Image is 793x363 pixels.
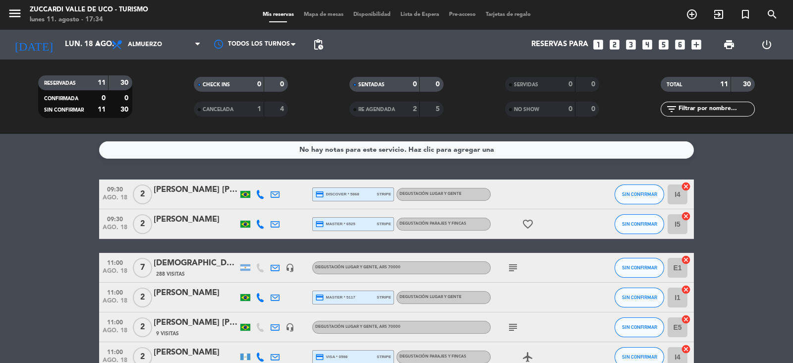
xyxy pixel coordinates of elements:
[30,15,148,25] div: lunes 11. agosto - 17:34
[315,190,359,199] span: Discover * 5868
[674,38,686,51] i: looks_6
[103,256,127,268] span: 11:00
[522,351,534,363] i: airplanemode_active
[257,106,261,113] strong: 1
[154,213,238,226] div: [PERSON_NAME]
[444,12,481,17] span: Pre-acceso
[103,327,127,339] span: ago. 18
[592,38,605,51] i: looks_one
[257,81,261,88] strong: 0
[507,262,519,274] i: subject
[120,106,130,113] strong: 30
[436,81,442,88] strong: 0
[608,38,621,51] i: looks_two
[285,263,294,272] i: headset_mic
[92,39,104,51] i: arrow_drop_down
[128,41,162,48] span: Almuerzo
[133,258,152,278] span: 7
[399,355,466,359] span: Degustación Parajes Y Fincas
[120,79,130,86] strong: 30
[103,268,127,279] span: ago. 18
[102,95,106,102] strong: 0
[622,221,657,227] span: SIN CONFIRMAR
[7,6,22,24] button: menu
[413,106,417,113] strong: 2
[667,82,682,87] span: TOTAL
[98,79,106,86] strong: 11
[481,12,536,17] span: Tarjetas de regalo
[531,40,588,49] span: Reservas para
[739,8,751,20] i: turned_in_not
[103,183,127,194] span: 09:30
[103,224,127,236] span: ago. 18
[615,258,664,278] button: SIN CONFIRMAR
[103,286,127,298] span: 11:00
[436,106,442,113] strong: 5
[315,265,400,269] span: Degustación Lugar y Gente
[377,191,391,197] span: stripe
[315,190,324,199] i: credit_card
[615,184,664,204] button: SIN CONFIRMAR
[615,214,664,234] button: SIN CONFIRMAR
[156,330,179,338] span: 9 Visitas
[686,8,698,20] i: add_circle_outline
[657,38,670,51] i: looks_5
[720,81,728,88] strong: 11
[377,265,400,269] span: , ARS 70000
[44,81,76,86] span: RESERVADAS
[7,34,60,56] i: [DATE]
[98,106,106,113] strong: 11
[133,184,152,204] span: 2
[7,6,22,21] i: menu
[591,106,597,113] strong: 0
[514,82,538,87] span: SERVIDAS
[568,106,572,113] strong: 0
[315,220,324,229] i: credit_card
[681,285,691,295] i: cancel
[103,346,127,357] span: 11:00
[522,218,534,230] i: favorite_border
[103,194,127,206] span: ago. 18
[681,344,691,354] i: cancel
[154,287,238,300] div: [PERSON_NAME]
[285,323,294,332] i: headset_mic
[761,39,773,51] i: power_settings_new
[203,107,233,112] span: CANCELADA
[622,265,657,270] span: SIN CONFIRMAR
[203,82,230,87] span: CHECK INS
[622,324,657,330] span: SIN CONFIRMAR
[766,8,778,20] i: search
[154,183,238,196] div: [PERSON_NAME] [PERSON_NAME]
[280,81,286,88] strong: 0
[377,354,391,360] span: stripe
[713,8,725,20] i: exit_to_app
[133,288,152,307] span: 2
[103,298,127,309] span: ago. 18
[258,12,299,17] span: Mis reservas
[399,295,461,299] span: Degustación Lugar y Gente
[312,39,324,51] span: pending_actions
[30,5,148,15] div: Zuccardi Valle de Uco - Turismo
[377,221,391,227] span: stripe
[690,38,703,51] i: add_box
[681,314,691,324] i: cancel
[622,354,657,360] span: SIN CONFIRMAR
[154,316,238,329] div: [PERSON_NAME] [PERSON_NAME]
[156,270,185,278] span: 288 Visitas
[666,103,678,115] i: filter_list
[377,294,391,301] span: stripe
[315,325,400,329] span: Degustación Lugar y Gente
[358,82,385,87] span: SENTADAS
[44,108,84,113] span: SIN CONFIRMAR
[133,317,152,337] span: 2
[743,81,753,88] strong: 30
[748,30,786,60] div: LOG OUT
[678,104,754,115] input: Filtrar por nombre...
[299,144,494,156] div: No hay notas para este servicio. Haz clic para agregar una
[568,81,572,88] strong: 0
[348,12,396,17] span: Disponibilidad
[615,317,664,337] button: SIN CONFIRMAR
[591,81,597,88] strong: 0
[377,325,400,329] span: , ARS 70000
[124,95,130,102] strong: 0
